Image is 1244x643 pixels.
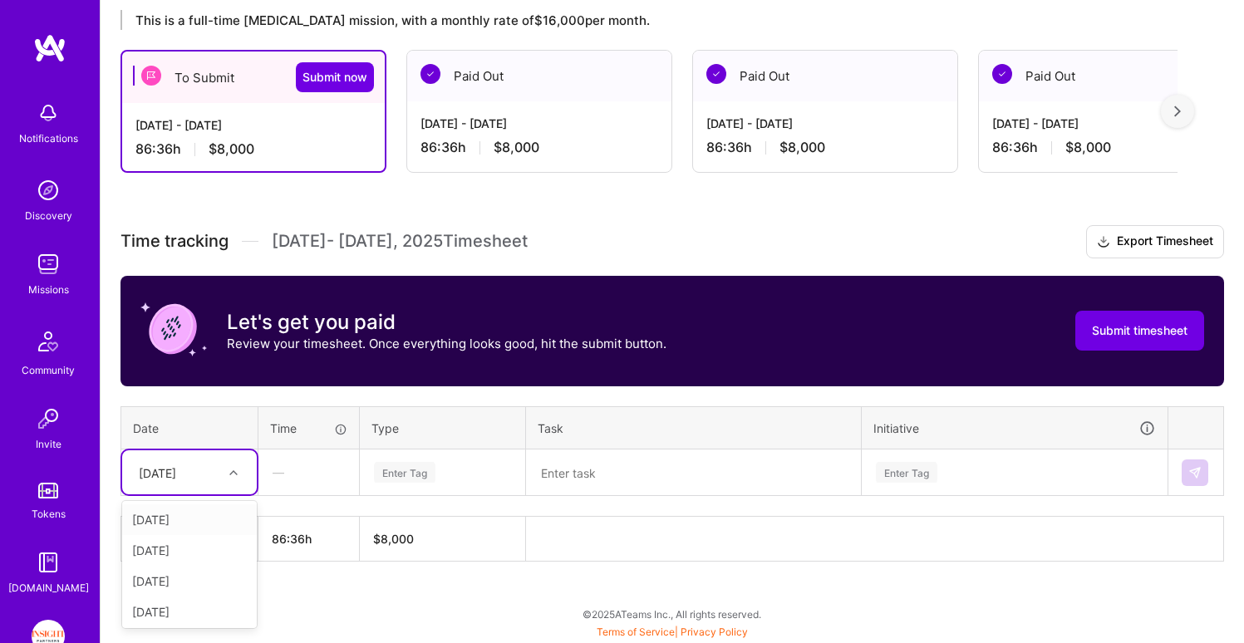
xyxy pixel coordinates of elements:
div: [DATE] - [DATE] [706,115,944,132]
a: Terms of Service [597,626,675,638]
div: To Submit [122,52,385,103]
div: Invite [36,435,61,453]
th: Date [121,406,258,449]
button: Submit timesheet [1075,311,1204,351]
a: Privacy Policy [681,626,748,638]
img: To Submit [141,66,161,86]
div: 86:36 h [706,139,944,156]
div: Time [270,420,347,437]
img: Paid Out [706,64,726,84]
span: Time tracking [120,231,229,252]
div: 86:36 h [135,140,371,158]
span: [DATE] - [DATE] , 2025 Timesheet [272,231,528,252]
div: Tokens [32,505,66,523]
span: $8,000 [209,140,254,158]
div: — [259,450,358,494]
img: discovery [32,174,65,207]
div: Community [22,361,75,379]
span: $8,000 [1065,139,1111,156]
div: Missions [28,281,69,298]
button: Export Timesheet [1086,225,1224,258]
span: Submit timesheet [1092,322,1187,339]
div: [DATE] [122,596,257,627]
div: [DATE] [122,504,257,535]
div: 86:36 h [992,139,1230,156]
th: Type [360,406,526,449]
p: Review your timesheet. Once everything looks good, hit the submit button. [227,335,666,352]
div: Discovery [25,207,72,224]
div: [DATE] - [DATE] [992,115,1230,132]
th: Total [121,517,258,562]
img: Community [28,321,68,361]
img: bell [32,96,65,130]
img: Paid Out [992,64,1012,84]
span: $8,000 [779,139,825,156]
div: [DATE] - [DATE] [420,115,658,132]
img: guide book [32,546,65,579]
div: Paid Out [693,51,957,101]
i: icon Download [1097,233,1110,251]
span: $8,000 [494,139,539,156]
div: Paid Out [407,51,671,101]
img: Submit [1188,466,1202,479]
div: [DOMAIN_NAME] [8,579,89,596]
div: Paid Out [979,51,1243,101]
h3: Let's get you paid [227,310,666,335]
div: © 2025 ATeams Inc., All rights reserved. [100,593,1244,635]
th: $8,000 [360,517,526,562]
div: This is a full-time [MEDICAL_DATA] mission, with a monthly rate of $16,000 per month. [120,10,1178,30]
img: tokens [38,483,58,498]
button: Submit now [296,62,374,92]
div: [DATE] [122,535,257,566]
div: Enter Tag [374,459,435,485]
img: teamwork [32,248,65,281]
i: icon Chevron [229,469,238,477]
img: right [1174,106,1181,117]
div: 86:36 h [420,139,658,156]
th: Task [526,406,862,449]
th: 86:36h [258,517,360,562]
div: Enter Tag [876,459,937,485]
img: logo [33,33,66,63]
div: [DATE] [122,566,257,596]
span: Submit now [302,69,367,86]
img: Invite [32,402,65,435]
div: [DATE] - [DATE] [135,116,371,134]
span: | [597,626,748,638]
div: [DATE] [139,464,176,481]
div: Initiative [873,419,1156,438]
img: Paid Out [420,64,440,84]
img: coin [140,296,207,362]
div: Notifications [19,130,78,147]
